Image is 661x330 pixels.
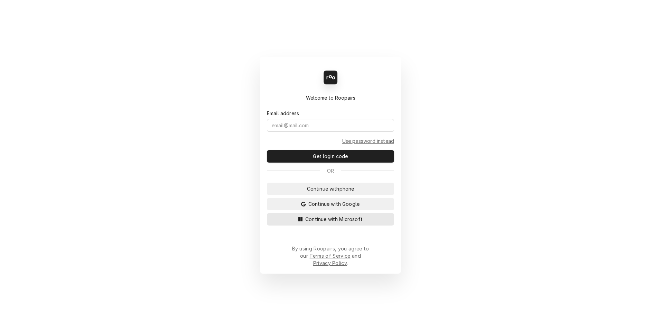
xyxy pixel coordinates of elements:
button: Continue with Microsoft [267,213,394,226]
span: Continue with phone [306,185,356,192]
input: email@mail.com [267,119,394,132]
a: Terms of Service [309,253,350,259]
label: Email address [267,110,299,117]
span: Get login code [311,153,349,160]
a: Go to Email and password form [342,137,394,145]
button: Continue with Google [267,198,394,210]
div: By using Roopairs, you agree to our and . [292,245,369,267]
div: Or [267,167,394,174]
button: Continue withphone [267,183,394,195]
div: Welcome to Roopairs [267,94,394,101]
span: Continue with Google [307,200,361,208]
button: Get login code [267,150,394,163]
a: Privacy Policy [313,260,347,266]
span: Continue with Microsoft [304,216,364,223]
